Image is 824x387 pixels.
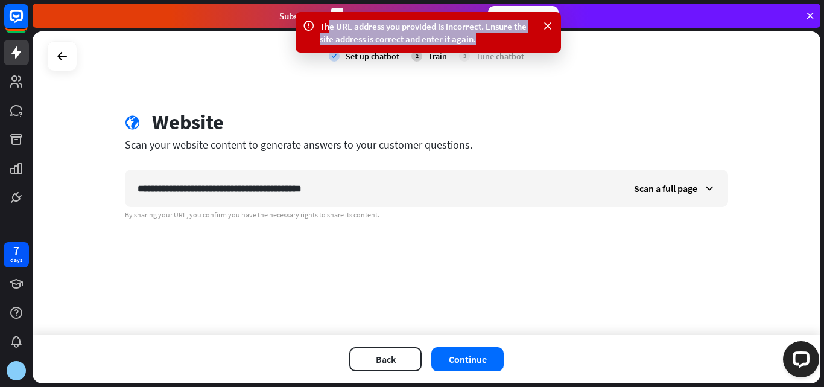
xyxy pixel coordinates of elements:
div: 3 [331,8,343,24]
iframe: LiveChat chat widget [773,336,824,387]
i: globe [125,115,140,130]
a: 7 days [4,242,29,267]
div: Tune chatbot [476,51,524,62]
span: Scan a full page [634,182,697,194]
div: 7 [13,245,19,256]
div: Train [428,51,447,62]
div: Set up chatbot [346,51,399,62]
div: Scan your website content to generate answers to your customer questions. [125,138,728,152]
button: Back [349,347,422,371]
button: Continue [431,347,504,371]
div: 2 [411,51,422,62]
div: By sharing your URL, you confirm you have the necessary rights to share its content. [125,210,728,220]
i: check [329,51,340,62]
div: Website [152,110,224,135]
div: Subscribe now [488,6,559,25]
div: days [10,256,22,264]
div: The URL address you provided is incorrect. Ensure the site address is correct and enter it again. [320,20,537,45]
div: Subscribe in days to get your first month for $1 [279,8,478,24]
div: 3 [459,51,470,62]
